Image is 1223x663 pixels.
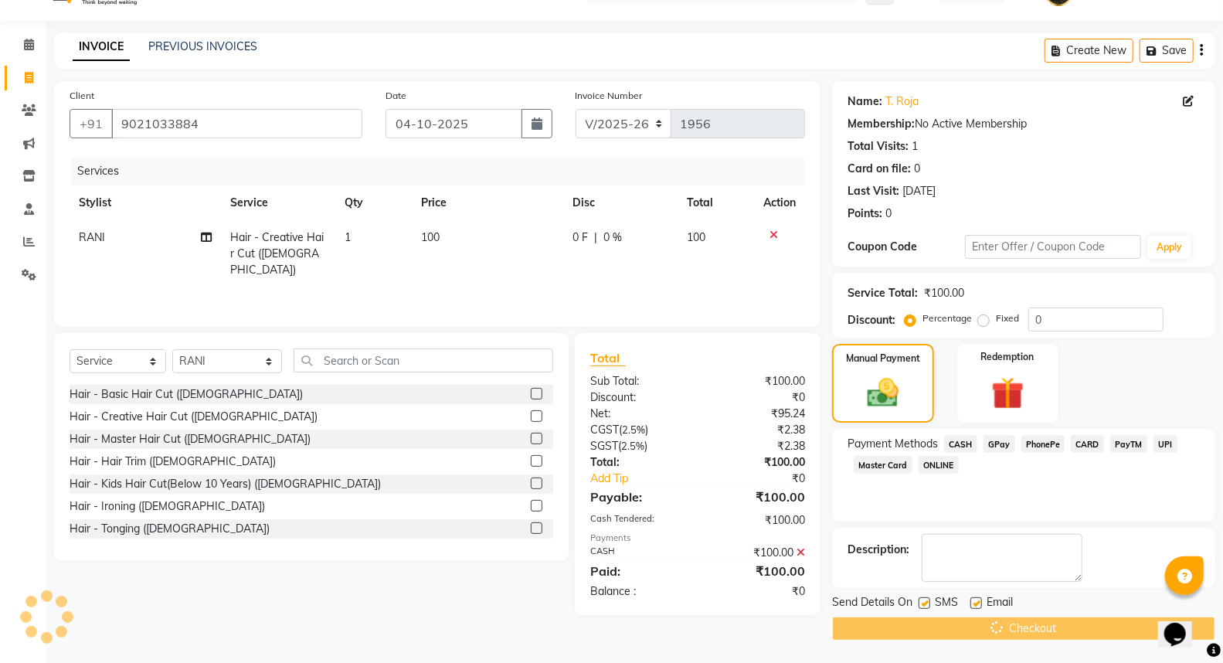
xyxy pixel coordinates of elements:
div: ₹95.24 [698,406,817,422]
div: No Active Membership [848,116,1200,132]
span: 1 [345,230,351,244]
th: Price [412,185,563,220]
div: ₹100.00 [698,545,817,561]
div: ₹2.38 [698,438,817,454]
div: ₹0 [698,583,817,600]
span: CARD [1071,435,1104,453]
div: Last Visit: [848,183,899,199]
button: +91 [70,109,113,138]
div: Description: [848,542,909,558]
th: Stylist [70,185,221,220]
div: 0 [885,206,892,222]
span: PhonePe [1021,435,1065,453]
div: Coupon Code [848,239,965,255]
div: Discount: [579,389,698,406]
iframe: chat widget [1158,601,1208,648]
div: ( ) [579,438,698,454]
span: GPay [983,435,1015,453]
div: Hair - Creative Hair Cut ([DEMOGRAPHIC_DATA]) [70,409,318,425]
th: Disc [563,185,678,220]
div: Balance : [579,583,698,600]
div: Total Visits: [848,138,909,155]
div: Cash Tendered: [579,512,698,529]
div: Membership: [848,116,915,132]
label: Manual Payment [846,352,920,365]
label: Client [70,89,94,103]
span: Send Details On [832,594,912,614]
div: Total: [579,454,698,471]
button: Apply [1147,236,1191,259]
div: Card on file: [848,161,911,177]
div: Paid: [579,562,698,580]
label: Fixed [996,311,1019,325]
a: T. Roja [885,93,919,110]
div: ₹100.00 [698,562,817,580]
div: Services [71,157,817,185]
div: ₹100.00 [698,454,817,471]
span: UPI [1153,435,1177,453]
span: 0 % [603,229,622,246]
a: PREVIOUS INVOICES [148,39,257,53]
div: Sub Total: [579,373,698,389]
label: Percentage [922,311,972,325]
span: Master Card [854,456,912,474]
label: Redemption [981,350,1034,364]
span: | [594,229,597,246]
div: Service Total: [848,285,918,301]
span: CASH [944,435,977,453]
div: Points: [848,206,882,222]
div: CASH [579,545,698,561]
th: Action [754,185,805,220]
a: INVOICE [73,33,130,61]
div: Name: [848,93,882,110]
input: Search or Scan [294,348,553,372]
img: _gift.svg [981,373,1034,413]
span: 100 [421,230,440,244]
span: Hair - Creative Hair Cut ([DEMOGRAPHIC_DATA]) [230,230,324,277]
div: Payments [590,532,805,545]
div: Hair - Hair Trim ([DEMOGRAPHIC_DATA]) [70,454,276,470]
div: 1 [912,138,918,155]
div: ₹100.00 [698,488,817,506]
div: ₹2.38 [698,422,817,438]
div: Net: [579,406,698,422]
div: ₹100.00 [698,512,817,529]
span: 2.5% [622,423,645,436]
input: Enter Offer / Coupon Code [965,235,1141,259]
th: Total [678,185,754,220]
span: SMS [935,594,958,614]
a: Add Tip [579,471,717,487]
div: ₹0 [718,471,817,487]
button: Create New [1045,39,1133,63]
span: 100 [687,230,705,244]
div: [DATE] [902,183,936,199]
span: Payment Methods [848,436,938,452]
div: ( ) [579,422,698,438]
div: Hair - Ironing ([DEMOGRAPHIC_DATA]) [70,498,265,515]
div: Payable: [579,488,698,506]
span: 0 F [572,229,588,246]
div: 0 [914,161,920,177]
div: Hair - Kids Hair Cut(Below 10 Years) ([DEMOGRAPHIC_DATA]) [70,476,381,492]
th: Qty [335,185,412,220]
span: PayTM [1110,435,1147,453]
label: Invoice Number [576,89,643,103]
span: RANI [79,230,105,244]
th: Service [221,185,335,220]
div: Discount: [848,312,895,328]
div: ₹100.00 [924,285,964,301]
span: SGST [590,439,618,453]
span: ONLINE [919,456,959,474]
div: Hair - Tonging ([DEMOGRAPHIC_DATA]) [70,521,270,537]
span: Email [987,594,1013,614]
input: Search by Name/Mobile/Email/Code [111,109,362,138]
button: Save [1140,39,1194,63]
img: _cash.svg [858,375,909,411]
span: CGST [590,423,619,437]
span: 2.5% [621,440,644,452]
div: ₹100.00 [698,373,817,389]
div: Hair - Basic Hair Cut ([DEMOGRAPHIC_DATA]) [70,386,303,403]
span: Total [590,350,626,366]
div: Hair - Master Hair Cut ([DEMOGRAPHIC_DATA]) [70,431,311,447]
label: Date [386,89,406,103]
